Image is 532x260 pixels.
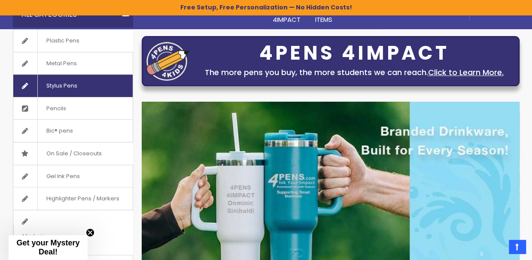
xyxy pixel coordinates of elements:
[9,235,88,260] div: Get your Mystery Deal!Close teaser
[13,210,133,255] a: Made in [GEOGRAPHIC_DATA]
[194,67,515,79] div: The more pens you buy, the more students we can reach.
[435,6,462,15] span: Specials
[308,2,380,30] a: 4PROMOTIONALITEMS
[86,228,94,237] button: Close teaser
[146,42,189,81] img: four_pen_logo.png
[428,67,504,78] a: Click to Learn More.
[13,142,133,165] a: On Sale / Closeouts
[235,6,259,15] span: Pencils
[37,75,86,97] span: Stylus Pens
[37,97,75,120] span: Pencils
[37,187,128,210] span: Highlighter Pens / Markers
[37,142,110,165] span: On Sale / Closeouts
[13,120,133,142] a: Bic® pens
[194,44,515,62] div: 4PENS 4IMPACT
[13,30,133,52] a: Plastic Pens
[37,120,82,142] span: Bic® pens
[395,6,412,15] span: Rush
[273,6,301,24] span: 4Pens 4impact
[476,6,493,15] span: Blog
[13,187,133,210] a: Highlighter Pens / Markers
[13,225,111,255] span: Made in [GEOGRAPHIC_DATA]
[37,52,85,75] span: Metal Pens
[13,52,133,75] a: Metal Pens
[16,239,79,256] span: Get your Mystery Deal!
[13,97,133,120] a: Pencils
[37,165,88,187] span: Gel Ink Pens
[13,165,133,187] a: Gel Ink Pens
[37,30,88,52] span: Plastic Pens
[315,6,373,24] span: 4PROMOTIONAL ITEMS
[158,6,175,15] span: Home
[13,75,133,97] a: Stylus Pens
[266,2,308,30] a: 4Pens4impact
[198,6,213,15] span: Pens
